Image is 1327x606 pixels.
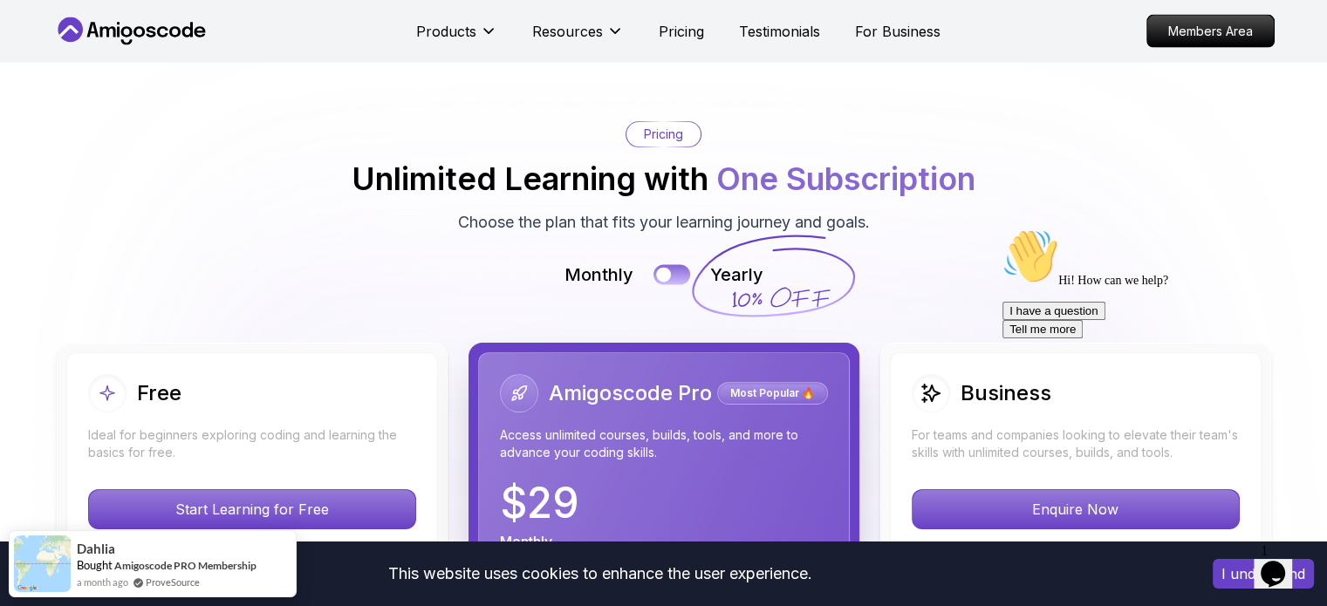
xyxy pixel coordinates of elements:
p: Resources [532,21,603,42]
button: Start Learning for Free [88,489,416,529]
p: Access unlimited courses, builds, tools, and more to advance your coding skills. [500,426,828,461]
h2: Unlimited Learning with [352,161,975,196]
div: 👋Hi! How can we help?I have a questionTell me more [7,7,321,117]
button: Tell me more [7,99,87,117]
p: $ 29 [500,482,579,524]
img: provesource social proof notification image [14,535,71,592]
a: Amigoscode PRO Membership [114,559,257,572]
button: Resources [532,21,624,56]
p: Start Learning for Free [89,490,415,528]
p: Products [416,21,476,42]
span: One Subscription [716,160,975,198]
p: Most Popular 🔥 [720,385,825,402]
button: I have a question [7,80,110,99]
iframe: chat widget [995,221,1310,528]
p: Pricing [644,126,683,143]
button: Products [416,21,497,56]
a: Start Learning for Free [88,500,416,518]
a: Members Area [1146,15,1275,48]
a: Testimonials [739,21,820,42]
p: Ideal for beginners exploring coding and learning the basics for free. [88,426,416,461]
div: This website uses cookies to enhance the user experience. [13,555,1187,593]
img: :wave: [7,7,63,63]
p: Monthly [564,262,633,287]
p: Monthly [500,531,552,552]
p: Enquire Now [913,490,1239,528]
button: Accept cookies [1213,559,1314,589]
iframe: chat widget [1254,536,1310,589]
span: Bought [77,558,113,572]
h2: Amigoscode Pro [549,379,712,407]
p: Members Area [1147,16,1274,47]
h2: Business [961,379,1051,407]
h2: Free [137,379,181,407]
span: Dahlia [77,541,115,556]
span: a month ago [77,575,128,589]
p: For teams and companies looking to elevate their team's skills with unlimited courses, builds, an... [912,426,1240,461]
a: Enquire Now [912,500,1240,518]
span: Hi! How can we help? [7,52,173,65]
p: Choose the plan that fits your learning journey and goals. [458,210,870,235]
a: For Business [855,21,941,42]
button: Enquire Now [912,489,1240,529]
a: ProveSource [146,575,200,589]
a: Pricing [659,21,704,42]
